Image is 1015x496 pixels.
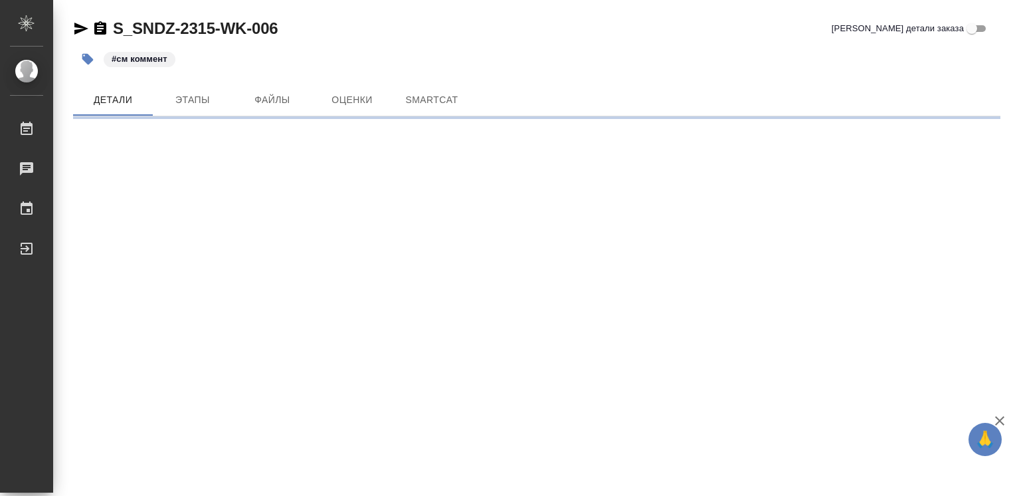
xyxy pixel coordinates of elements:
button: Скопировать ссылку для ЯМессенджера [73,21,89,37]
a: S_SNDZ-2315-WK-006 [113,19,278,37]
span: Этапы [161,92,225,108]
span: 🙏 [974,426,996,453]
span: Файлы [240,92,304,108]
p: #см коммент [112,53,167,66]
span: Оценки [320,92,384,108]
button: Скопировать ссылку [92,21,108,37]
button: 🙏 [969,423,1002,456]
span: SmartCat [400,92,464,108]
button: Добавить тэг [73,45,102,74]
span: см коммент [102,53,177,64]
span: Детали [81,92,145,108]
span: [PERSON_NAME] детали заказа [832,22,964,35]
